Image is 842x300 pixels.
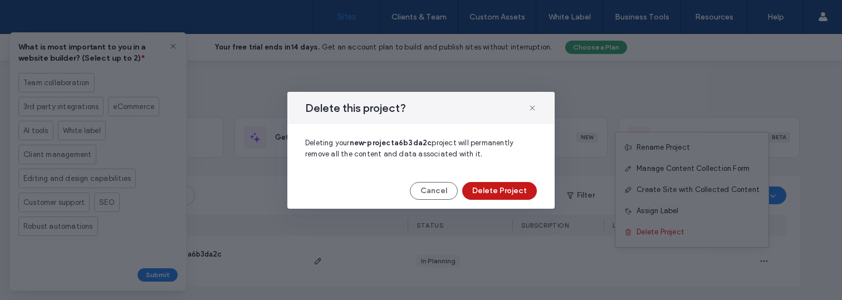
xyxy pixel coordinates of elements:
[410,182,458,200] button: Cancel
[350,139,432,147] b: new-projecta6b3da2c
[462,182,537,200] button: Delete Project
[305,139,513,158] span: Deleting your project will permanently remove all the content and data associated with it.
[26,8,48,18] span: Help
[305,101,406,115] span: Delete this project?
